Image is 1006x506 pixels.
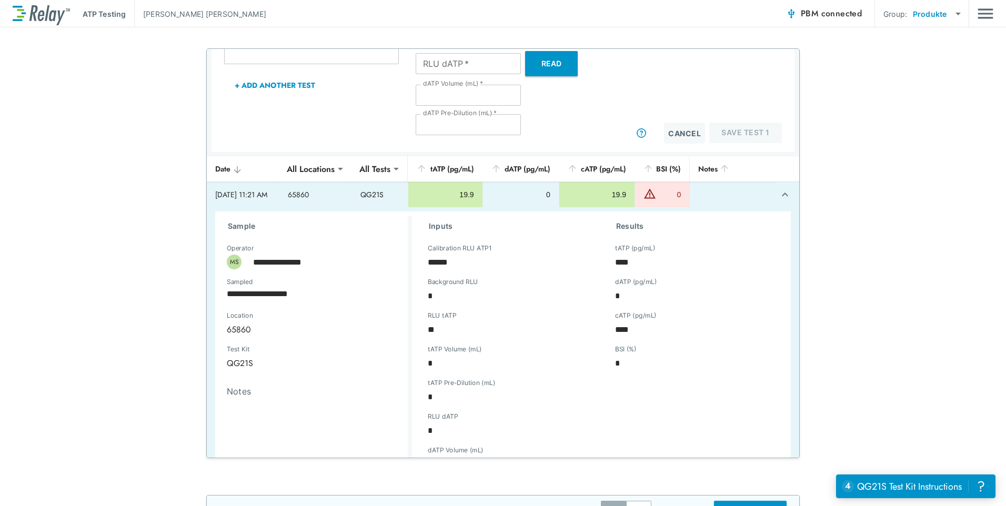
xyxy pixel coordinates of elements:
[428,346,482,353] label: tATP Volume (mL)
[786,8,797,19] img: Connected Icon
[416,163,474,175] div: tATP (pg/mL)
[525,51,578,76] button: Read
[782,3,866,24] button: PBM connected
[227,245,254,252] label: Operator
[567,163,626,175] div: cATP (pg/mL)
[801,6,862,21] span: PBM
[279,158,342,179] div: All Locations
[219,319,397,340] div: 65860
[836,474,995,498] iframe: Resource center
[615,278,657,286] label: dATP (pg/mL)
[215,189,271,200] div: [DATE] 11:21 AM
[227,346,307,353] label: Test Kit
[143,8,266,19] p: [PERSON_NAME] [PERSON_NAME]
[821,7,862,19] span: connected
[616,220,778,232] h3: Results
[664,123,705,144] button: Cancel
[428,245,491,252] label: Calibration RLU ATP1
[883,8,907,19] p: Group:
[643,163,681,175] div: BSI (%)
[279,182,352,207] td: 65860
[491,163,550,175] div: dATP (pg/mL)
[698,163,767,175] div: Notes
[428,278,478,286] label: Background RLU
[568,189,626,200] div: 19.9
[423,80,483,87] label: dATP Volume (mL)
[352,182,408,207] td: QG21S
[978,4,993,24] button: Main menu
[978,4,993,24] img: Drawer Icon
[227,278,253,286] label: Sampled
[428,312,456,319] label: RLU tATP
[13,3,70,25] img: LuminUltra Relay
[224,73,326,98] button: + Add Another Test
[429,220,591,232] h3: Inputs
[659,189,681,200] div: 0
[228,220,408,232] h3: Sample
[227,255,242,269] div: MS
[417,189,474,200] div: 19.9
[491,189,550,200] div: 0
[428,379,495,387] label: tATP Pre-Dilution (mL)
[643,187,656,200] img: Warning
[352,158,398,179] div: All Tests
[219,352,326,373] div: QG21S
[83,8,126,19] p: ATP Testing
[227,312,360,319] label: Location
[428,447,484,454] label: dATP Volume (mL)
[615,245,656,252] label: tATP (pg/mL)
[615,312,657,319] label: cATP (pg/mL)
[219,283,390,304] input: Choose date, selected date is Aug 28, 2025
[428,413,458,420] label: RLU dATP
[207,156,279,182] th: Date
[423,109,497,117] label: dATP Pre-Dilution (mL)
[615,346,637,353] label: BSI (%)
[776,186,794,204] button: expand row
